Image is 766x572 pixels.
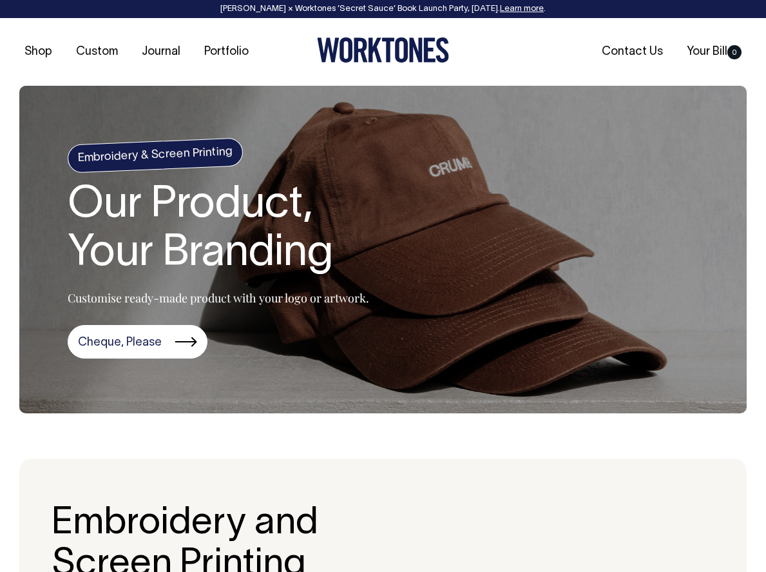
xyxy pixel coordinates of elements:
div: [PERSON_NAME] × Worktones ‘Secret Sauce’ Book Launch Party, [DATE]. . [13,5,753,14]
h1: Our Product, Your Branding [68,182,369,279]
a: Journal [137,41,186,63]
a: Cheque, Please [68,325,207,359]
span: 0 [727,45,742,59]
a: Custom [71,41,123,63]
h4: Embroidery & Screen Printing [67,137,244,173]
a: Your Bill0 [682,41,747,63]
a: Contact Us [597,41,668,63]
a: Learn more [500,5,544,13]
p: Customise ready-made product with your logo or artwork. [68,290,369,306]
a: Portfolio [199,41,254,63]
a: Shop [19,41,57,63]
